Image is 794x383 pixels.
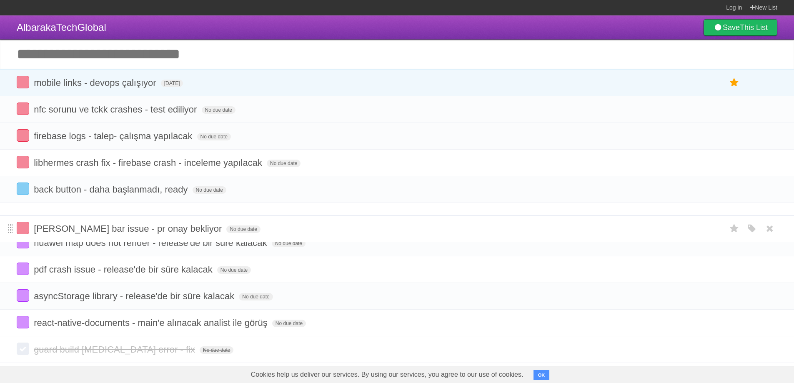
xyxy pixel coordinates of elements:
[17,343,29,355] label: Done
[17,222,29,234] label: Done
[243,366,532,383] span: Cookies help us deliver our services. By using our services, you agree to our use of cookies.
[704,19,777,36] a: SaveThis List
[34,291,236,301] span: asyncStorage library - release'de bir süre kalacak
[17,316,29,328] label: Done
[17,263,29,275] label: Done
[17,129,29,142] label: Done
[17,103,29,115] label: Done
[17,183,29,195] label: Done
[17,22,106,33] span: AlbarakaTechGlobal
[740,23,768,32] b: This List
[226,225,260,233] span: No due date
[217,266,251,274] span: No due date
[34,318,270,328] span: react-native-documents - main'e alınacak analist ile görüş
[34,104,199,115] span: nfc sorunu ve tckk crashes - test ediliyor
[202,106,235,114] span: No due date
[239,293,273,300] span: No due date
[193,186,226,194] span: No due date
[34,238,269,248] span: huawei map does not render - release'de bir süre kalacak
[272,240,306,247] span: No due date
[34,344,197,355] span: guard build [MEDICAL_DATA] error - fix
[34,264,215,275] span: pdf crash issue - release'de bir süre kalacak
[34,223,224,234] span: [PERSON_NAME] bar issue - pr onay bekliyor
[200,346,233,354] span: No due date
[197,133,231,140] span: No due date
[17,289,29,302] label: Done
[17,76,29,88] label: Done
[17,156,29,168] label: Done
[34,184,190,195] span: back button - daha başlanmadı, ready
[272,320,306,327] span: No due date
[267,160,301,167] span: No due date
[34,158,264,168] span: libhermes crash fix - firebase crash - inceleme yapılacak
[161,80,183,87] span: [DATE]
[534,370,550,380] button: OK
[726,222,742,235] label: Star task
[34,78,158,88] span: mobile links - devops çalışıyor
[726,76,742,90] label: Star task
[17,236,29,248] label: Done
[34,131,194,141] span: firebase logs - talep- çalışma yapılacak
